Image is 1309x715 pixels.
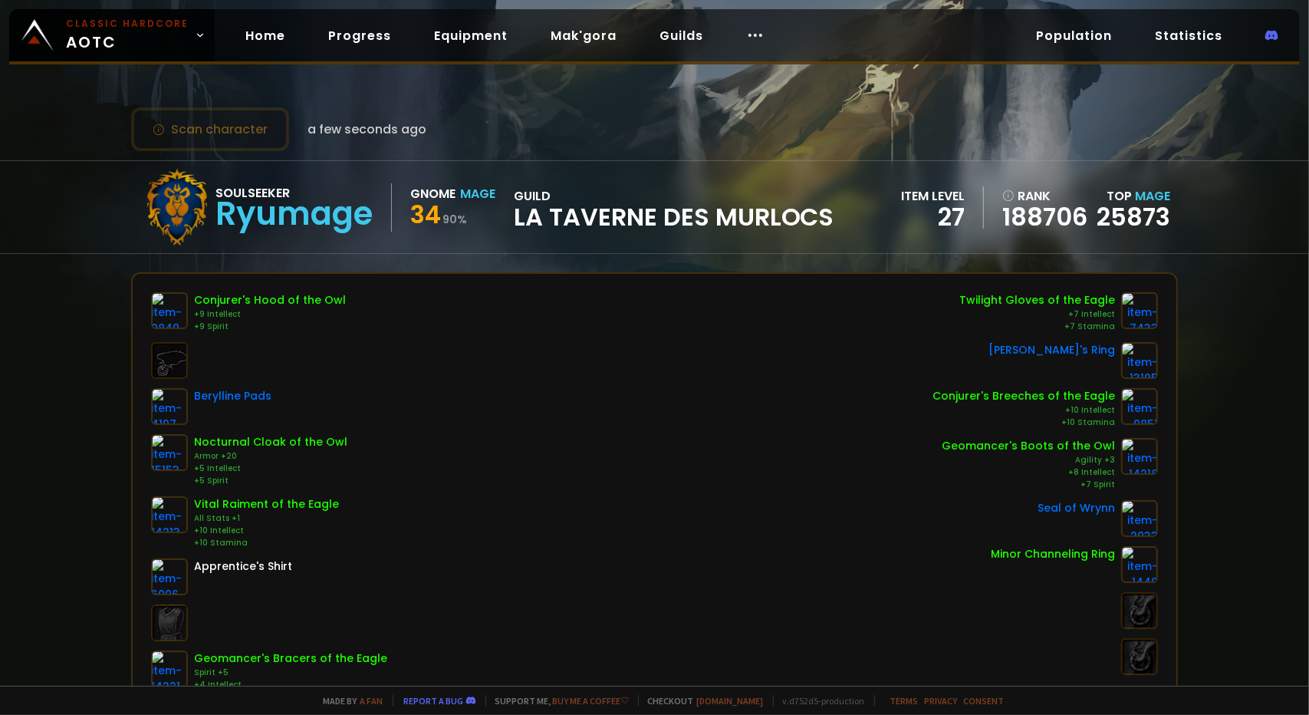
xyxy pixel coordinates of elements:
img: item-14218 [1121,438,1158,475]
div: All Stats +1 [194,512,339,525]
small: Classic Hardcore [66,17,189,31]
a: Buy me a coffee [553,695,629,707]
div: +7 Spirit [942,479,1115,491]
a: Terms [890,695,919,707]
a: Home [233,20,298,51]
a: Population [1024,20,1124,51]
div: Seal of Wrynn [1038,500,1115,516]
div: +4 Intellect [194,679,387,691]
div: Geomancer's Bracers of the Eagle [194,651,387,667]
img: item-7433 [1121,292,1158,329]
img: item-14213 [151,496,188,533]
div: +10 Stamina [932,417,1115,429]
a: 25873 [1097,199,1170,234]
div: +5 Spirit [194,475,347,487]
small: 90 % [442,212,467,227]
div: Ryumage [215,203,373,226]
div: 27 [901,206,965,229]
img: item-9849 [151,292,188,329]
div: Berylline Pads [194,388,271,404]
div: +10 Intellect [194,525,339,537]
button: Scan character [131,107,289,151]
img: item-1449 [1121,546,1158,583]
a: Classic HardcoreAOTC [9,9,215,61]
a: Mak'gora [538,20,629,51]
a: Statistics [1143,20,1235,51]
div: Top [1097,186,1170,206]
div: Spirit +5 [194,667,387,679]
div: Geomancer's Boots of the Owl [942,438,1115,454]
div: [PERSON_NAME]'s Ring [988,342,1115,358]
div: +9 Intellect [194,308,346,321]
span: v. d752d5 - production [773,695,865,707]
span: Made by [314,695,383,707]
a: Privacy [925,695,958,707]
a: Report a bug [404,695,464,707]
span: Checkout [638,695,764,707]
a: Equipment [422,20,520,51]
span: Support me, [485,695,629,707]
div: guild [514,186,834,229]
div: +10 Intellect [932,404,1115,417]
div: Twilight Gloves of the Eagle [959,292,1115,308]
img: item-9851 [1121,388,1158,425]
div: Minor Channeling Ring [991,546,1115,562]
span: La Taverne des Murlocs [514,206,834,229]
img: item-15153 [151,434,188,471]
a: Guilds [647,20,715,51]
img: item-13105 [1121,342,1158,379]
div: +9 Spirit [194,321,346,333]
div: rank [1002,186,1087,206]
span: AOTC [66,17,189,54]
div: Gnome [410,184,456,203]
div: Nocturnal Cloak of the Owl [194,434,347,450]
div: +8 Intellect [942,466,1115,479]
div: Conjurer's Breeches of the Eagle [932,388,1115,404]
div: +7 Intellect [959,308,1115,321]
span: 34 [410,197,441,232]
div: +10 Stamina [194,537,339,549]
div: Mage [460,184,495,203]
div: Agility +3 [942,454,1115,466]
img: item-6096 [151,558,188,595]
a: Consent [964,695,1005,707]
span: a few seconds ago [308,120,426,139]
div: Soulseeker [215,183,373,203]
div: +5 Intellect [194,463,347,475]
div: Vital Raiment of the Eagle [194,496,339,512]
img: item-14221 [151,651,188,687]
div: Armor +20 [194,450,347,463]
img: item-2933 [1121,500,1158,537]
div: Conjurer's Hood of the Owl [194,292,346,308]
img: item-4197 [151,388,188,425]
div: +7 Stamina [959,321,1115,333]
a: 188706 [1002,206,1087,229]
div: item level [901,186,965,206]
a: Progress [316,20,403,51]
span: Mage [1135,187,1170,205]
div: Apprentice's Shirt [194,558,292,575]
a: a fan [360,695,383,707]
a: [DOMAIN_NAME] [697,695,764,707]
